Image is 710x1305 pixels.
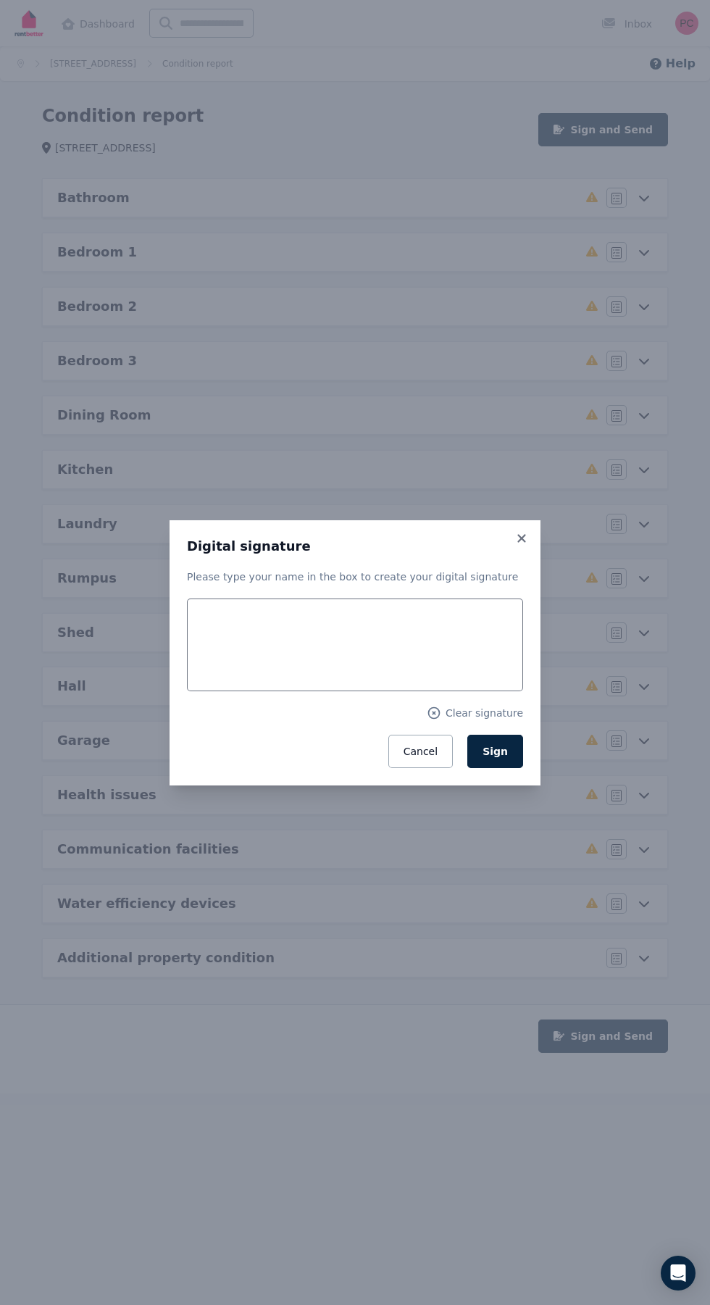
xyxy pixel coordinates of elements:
button: Cancel [388,735,453,768]
button: Sign [467,735,523,768]
p: Please type your name in the box to create your digital signature [187,570,523,584]
div: Open Intercom Messenger [661,1256,696,1291]
span: Sign [483,746,508,757]
span: Clear signature [446,706,523,720]
h3: Digital signature [187,538,523,555]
